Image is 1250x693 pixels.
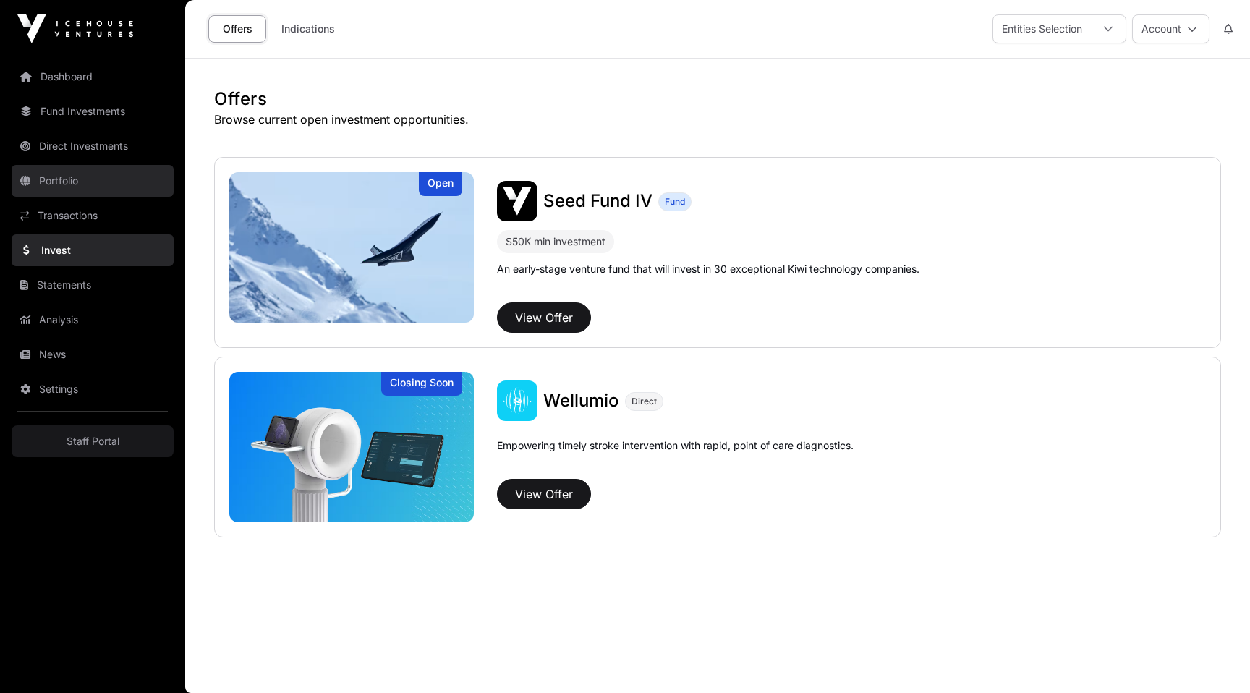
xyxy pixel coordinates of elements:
[12,269,174,301] a: Statements
[632,396,657,407] span: Direct
[12,234,174,266] a: Invest
[208,15,266,43] a: Offers
[17,14,133,43] img: Icehouse Ventures Logo
[419,172,462,196] div: Open
[214,111,1221,128] p: Browse current open investment opportunities.
[214,88,1221,111] h1: Offers
[12,130,174,162] a: Direct Investments
[229,372,474,522] img: Wellumio
[381,372,462,396] div: Closing Soon
[1132,14,1209,43] button: Account
[497,479,591,509] button: View Offer
[506,233,605,250] div: $50K min investment
[665,196,685,208] span: Fund
[497,181,537,221] img: Seed Fund IV
[12,61,174,93] a: Dashboard
[497,302,591,333] button: View Offer
[543,190,652,211] span: Seed Fund IV
[12,95,174,127] a: Fund Investments
[497,380,537,421] img: Wellumio
[12,339,174,370] a: News
[497,230,614,253] div: $50K min investment
[12,373,174,405] a: Settings
[543,390,619,411] span: Wellumio
[497,262,919,276] p: An early-stage venture fund that will invest in 30 exceptional Kiwi technology companies.
[272,15,344,43] a: Indications
[229,172,474,323] img: Seed Fund IV
[12,425,174,457] a: Staff Portal
[1178,624,1250,693] iframe: Chat Widget
[12,304,174,336] a: Analysis
[993,15,1091,43] div: Entities Selection
[12,200,174,231] a: Transactions
[229,172,474,323] a: Seed Fund IVOpen
[543,190,652,213] a: Seed Fund IV
[12,165,174,197] a: Portfolio
[543,389,619,412] a: Wellumio
[497,438,854,473] p: Empowering timely stroke intervention with rapid, point of care diagnostics.
[229,372,474,522] a: WellumioClosing Soon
